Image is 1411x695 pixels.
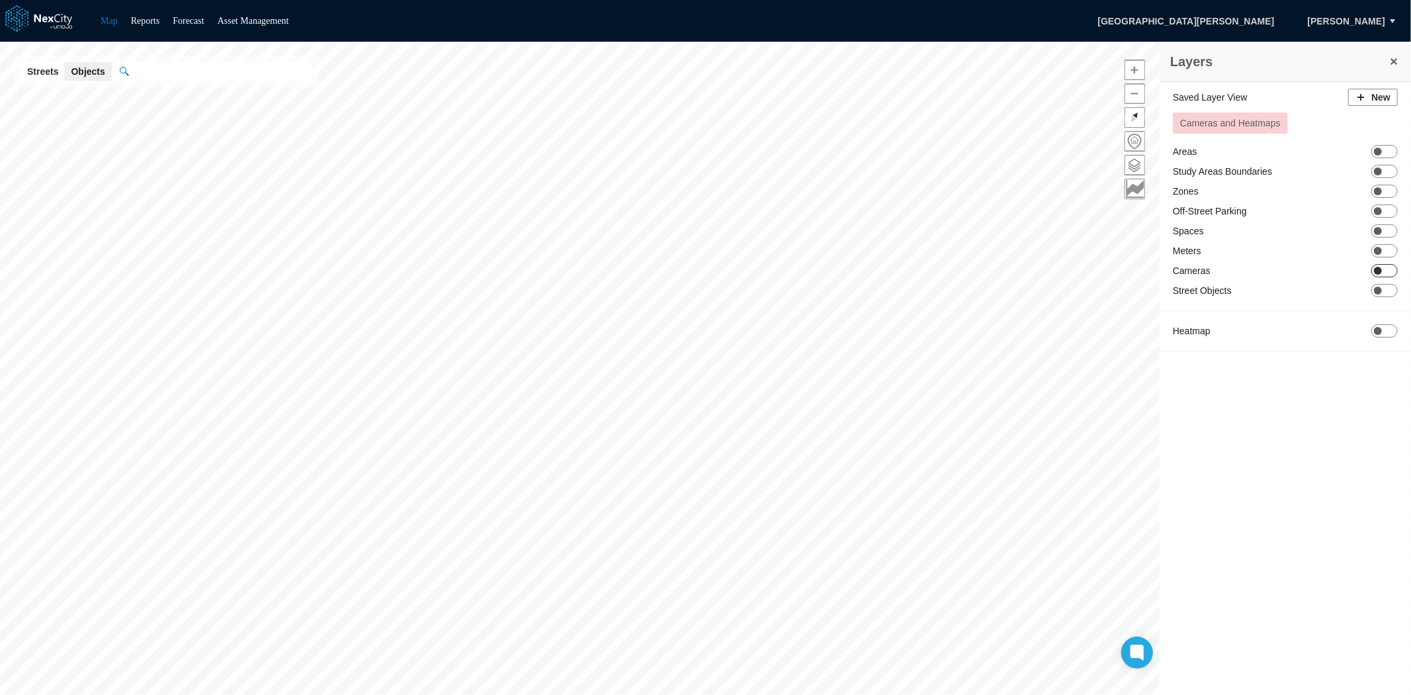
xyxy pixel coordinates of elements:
[71,65,105,78] span: Objects
[1173,205,1247,218] label: Off-Street Parking
[1125,60,1145,80] button: Zoom in
[21,62,65,81] button: Streets
[173,16,204,26] a: Forecast
[1173,145,1197,158] label: Areas
[1125,60,1144,79] span: Zoom in
[1173,324,1211,338] label: Heatmap
[1173,264,1211,277] label: Cameras
[1173,284,1232,297] label: Street Objects
[1294,10,1399,32] button: [PERSON_NAME]
[1125,131,1145,152] button: Home
[1173,91,1248,104] label: Saved Layer View
[101,16,118,26] a: Map
[218,16,289,26] a: Asset Management
[1173,185,1199,198] label: Zones
[1125,84,1144,103] span: Zoom out
[1170,52,1387,71] h3: Layers
[1180,118,1281,128] span: Cameras and Heatmaps
[1125,155,1145,175] button: Layers management
[1173,224,1204,238] label: Spaces
[27,65,58,78] span: Streets
[1308,15,1385,28] span: [PERSON_NAME]
[1371,91,1390,104] span: New
[1084,10,1288,32] span: [GEOGRAPHIC_DATA][PERSON_NAME]
[1125,107,1145,128] button: Reset bearing to north
[1173,113,1288,134] button: Cameras and Heatmaps
[1121,104,1148,130] span: Reset bearing to north
[1125,179,1145,199] button: Key metrics
[64,62,111,81] button: Objects
[1173,165,1272,178] label: Study Areas Boundaries
[131,16,160,26] a: Reports
[1125,83,1145,104] button: Zoom out
[1173,244,1201,257] label: Meters
[1348,89,1398,106] button: New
